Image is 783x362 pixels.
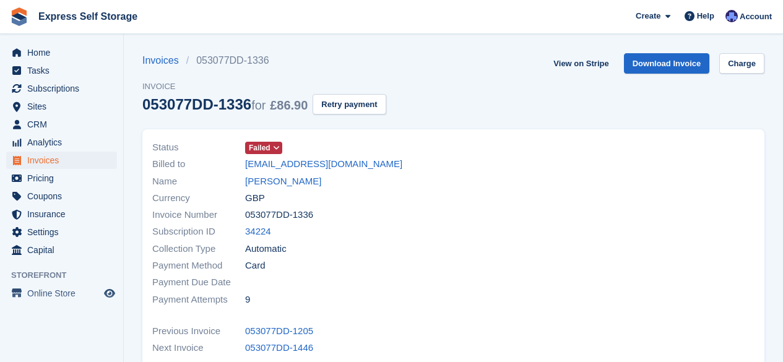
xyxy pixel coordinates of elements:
span: Previous Invoice [152,324,245,338]
span: Failed [249,142,270,153]
a: menu [6,44,117,61]
a: Express Self Storage [33,6,142,27]
a: Invoices [142,53,186,68]
span: Online Store [27,285,102,302]
span: Next Invoice [152,341,245,355]
a: 053077DD-1205 [245,324,313,338]
a: menu [6,116,117,133]
img: stora-icon-8386f47178a22dfd0bd8f6a31ec36ba5ce8667c1dd55bd0f319d3a0aa187defe.svg [10,7,28,26]
span: Name [152,175,245,189]
span: Sites [27,98,102,115]
a: menu [6,80,117,97]
span: Status [152,140,245,155]
span: Subscription ID [152,225,245,239]
span: 053077DD-1336 [245,208,313,222]
div: 053077DD-1336 [142,96,308,113]
span: Help [697,10,714,22]
span: Payment Due Date [152,275,245,290]
a: menu [6,152,117,169]
span: CRM [27,116,102,133]
a: menu [6,187,117,205]
a: menu [6,205,117,223]
span: Payment Method [152,259,245,273]
a: 053077DD-1446 [245,341,313,355]
span: £86.90 [270,98,308,112]
span: Settings [27,223,102,241]
a: Charge [719,53,764,74]
a: menu [6,134,117,151]
button: Retry payment [313,94,386,114]
a: menu [6,62,117,79]
span: Account [740,11,772,23]
a: menu [6,241,117,259]
span: GBP [245,191,265,205]
a: menu [6,170,117,187]
span: Tasks [27,62,102,79]
span: Automatic [245,242,287,256]
span: Collection Type [152,242,245,256]
span: Pricing [27,170,102,187]
a: menu [6,98,117,115]
img: Vahnika Batchu [725,10,738,22]
nav: breadcrumbs [142,53,386,68]
a: menu [6,223,117,241]
a: [EMAIL_ADDRESS][DOMAIN_NAME] [245,157,402,171]
span: Invoice [142,80,386,93]
span: Coupons [27,187,102,205]
span: Currency [152,191,245,205]
a: [PERSON_NAME] [245,175,321,189]
span: for [251,98,266,112]
span: Create [636,10,660,22]
a: Preview store [102,286,117,301]
a: Download Invoice [624,53,710,74]
span: Subscriptions [27,80,102,97]
a: 34224 [245,225,271,239]
span: Home [27,44,102,61]
span: Analytics [27,134,102,151]
span: Invoice Number [152,208,245,222]
span: Card [245,259,266,273]
a: Failed [245,140,282,155]
span: Insurance [27,205,102,223]
span: Storefront [11,269,123,282]
a: menu [6,285,117,302]
span: Invoices [27,152,102,169]
a: View on Stripe [548,53,613,74]
span: Capital [27,241,102,259]
span: 9 [245,293,250,307]
span: Payment Attempts [152,293,245,307]
span: Billed to [152,157,245,171]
